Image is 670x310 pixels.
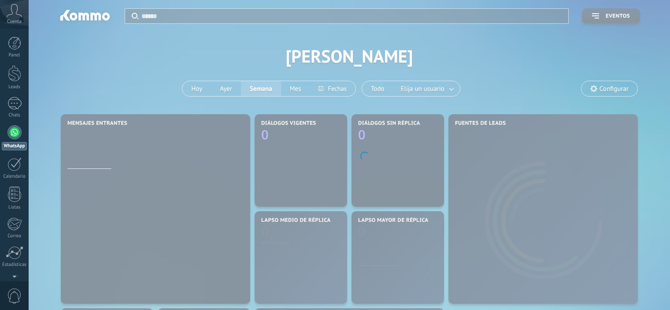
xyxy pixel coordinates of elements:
div: Calendario [2,174,27,179]
div: Panel [2,52,27,58]
span: Cuenta [7,19,22,25]
div: Correo [2,233,27,239]
div: Chats [2,112,27,118]
div: Leads [2,84,27,90]
div: Estadísticas [2,262,27,268]
div: WhatsApp [2,142,27,150]
div: Listas [2,205,27,210]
